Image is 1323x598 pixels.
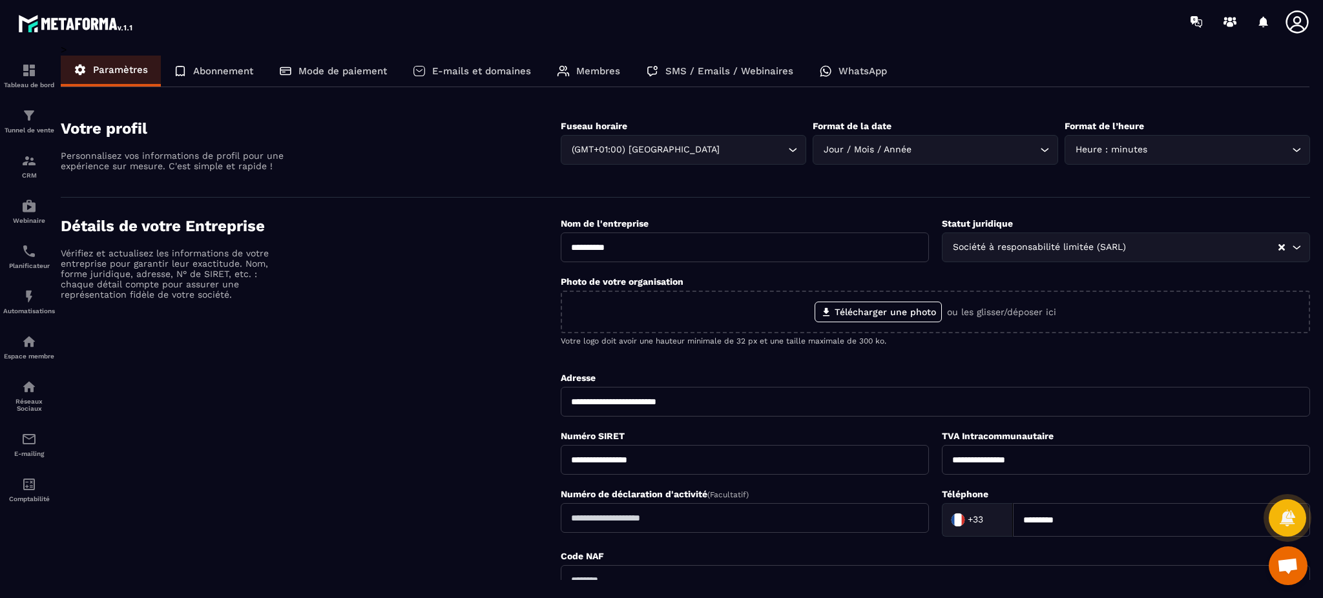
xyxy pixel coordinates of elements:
a: automationsautomationsWebinaire [3,189,55,234]
img: logo [18,12,134,35]
span: (Facultatif) [707,490,749,499]
label: TVA Intracommunautaire [942,431,1054,441]
a: formationformationTableau de bord [3,53,55,98]
img: scheduler [21,243,37,259]
p: Personnalisez vos informations de profil pour une expérience sur mesure. C'est simple et rapide ! [61,150,287,171]
img: formation [21,63,37,78]
img: social-network [21,379,37,395]
a: formationformationCRM [3,143,55,189]
p: Automatisations [3,307,55,314]
span: Jour / Mois / Année [821,143,915,157]
label: Code NAF [561,551,604,561]
label: Nom de l'entreprise [561,218,649,229]
p: ou les glisser/déposer ici [947,307,1056,317]
span: (GMT+01:00) [GEOGRAPHIC_DATA] [569,143,723,157]
img: accountant [21,477,37,492]
a: formationformationTunnel de vente [3,98,55,143]
label: Numéro SIRET [561,431,625,441]
input: Search for option [915,143,1037,157]
img: email [21,431,37,447]
p: Comptabilité [3,495,55,502]
div: Search for option [561,135,806,165]
label: Format de la date [813,121,891,131]
p: Vérifiez et actualisez les informations de votre entreprise pour garantir leur exactitude. Nom, f... [61,248,287,300]
img: automations [21,198,37,214]
a: accountantaccountantComptabilité [3,467,55,512]
p: Tableau de bord [3,81,55,88]
img: formation [21,108,37,123]
a: automationsautomationsAutomatisations [3,279,55,324]
p: Paramètres [93,64,148,76]
label: Fuseau horaire [561,121,627,131]
label: Photo de votre organisation [561,276,683,287]
div: Search for option [942,503,1013,537]
input: Search for option [1129,240,1277,254]
p: Planificateur [3,262,55,269]
p: Membres [576,65,620,77]
img: formation [21,153,37,169]
p: Webinaire [3,217,55,224]
p: Tunnel de vente [3,127,55,134]
p: E-mails et domaines [432,65,531,77]
a: social-networksocial-networkRéseaux Sociaux [3,369,55,422]
input: Search for option [1151,143,1289,157]
a: Ouvrir le chat [1269,546,1307,585]
p: Votre logo doit avoir une hauteur minimale de 32 px et une taille maximale de 300 ko. [561,336,1310,345]
img: Country Flag [945,507,971,533]
p: E-mailing [3,450,55,457]
p: Réseaux Sociaux [3,398,55,412]
div: Search for option [1065,135,1310,165]
a: schedulerschedulerPlanificateur [3,234,55,279]
label: Adresse [561,373,596,383]
a: emailemailE-mailing [3,422,55,467]
h4: Votre profil [61,119,561,138]
p: WhatsApp [839,65,887,77]
input: Search for option [723,143,785,157]
span: Société à responsabilité limitée (SARL) [950,240,1129,254]
label: Format de l’heure [1065,121,1144,131]
span: Heure : minutes [1073,143,1151,157]
p: Espace membre [3,353,55,360]
span: +33 [968,513,983,526]
div: Search for option [813,135,1058,165]
label: Téléphone [942,489,988,499]
input: Search for option [986,510,999,530]
a: automationsautomationsEspace membre [3,324,55,369]
p: SMS / Emails / Webinaires [665,65,793,77]
p: CRM [3,172,55,179]
p: Mode de paiement [298,65,387,77]
p: Abonnement [193,65,253,77]
label: Statut juridique [942,218,1013,229]
label: Télécharger une photo [815,302,942,322]
h4: Détails de votre Entreprise [61,217,561,235]
img: automations [21,334,37,349]
div: Search for option [942,232,1310,262]
button: Clear Selected [1278,243,1285,253]
label: Numéro de déclaration d'activité [561,489,749,499]
img: automations [21,289,37,304]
